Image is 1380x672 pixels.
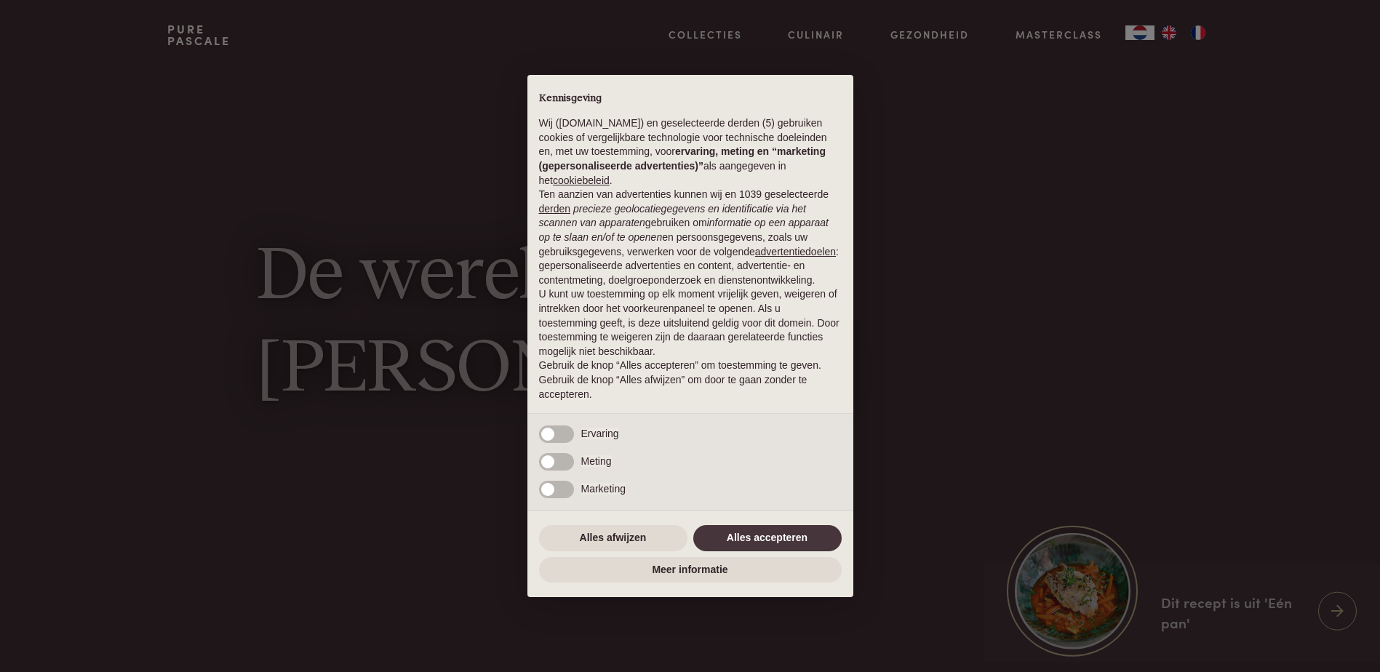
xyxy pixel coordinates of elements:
[539,525,687,551] button: Alles afwijzen
[539,203,806,229] em: precieze geolocatiegegevens en identificatie via het scannen van apparaten
[539,359,842,401] p: Gebruik de knop “Alles accepteren” om toestemming te geven. Gebruik de knop “Alles afwijzen” om d...
[581,455,612,467] span: Meting
[693,525,842,551] button: Alles accepteren
[539,92,842,105] h2: Kennisgeving
[539,145,826,172] strong: ervaring, meting en “marketing (gepersonaliseerde advertenties)”
[581,483,626,495] span: Marketing
[539,202,571,217] button: derden
[581,428,619,439] span: Ervaring
[553,175,610,186] a: cookiebeleid
[539,287,842,359] p: U kunt uw toestemming op elk moment vrijelijk geven, weigeren of intrekken door het voorkeurenpan...
[539,217,829,243] em: informatie op een apparaat op te slaan en/of te openen
[539,188,842,287] p: Ten aanzien van advertenties kunnen wij en 1039 geselecteerde gebruiken om en persoonsgegevens, z...
[755,245,836,260] button: advertentiedoelen
[539,116,842,188] p: Wij ([DOMAIN_NAME]) en geselecteerde derden (5) gebruiken cookies of vergelijkbare technologie vo...
[539,557,842,583] button: Meer informatie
